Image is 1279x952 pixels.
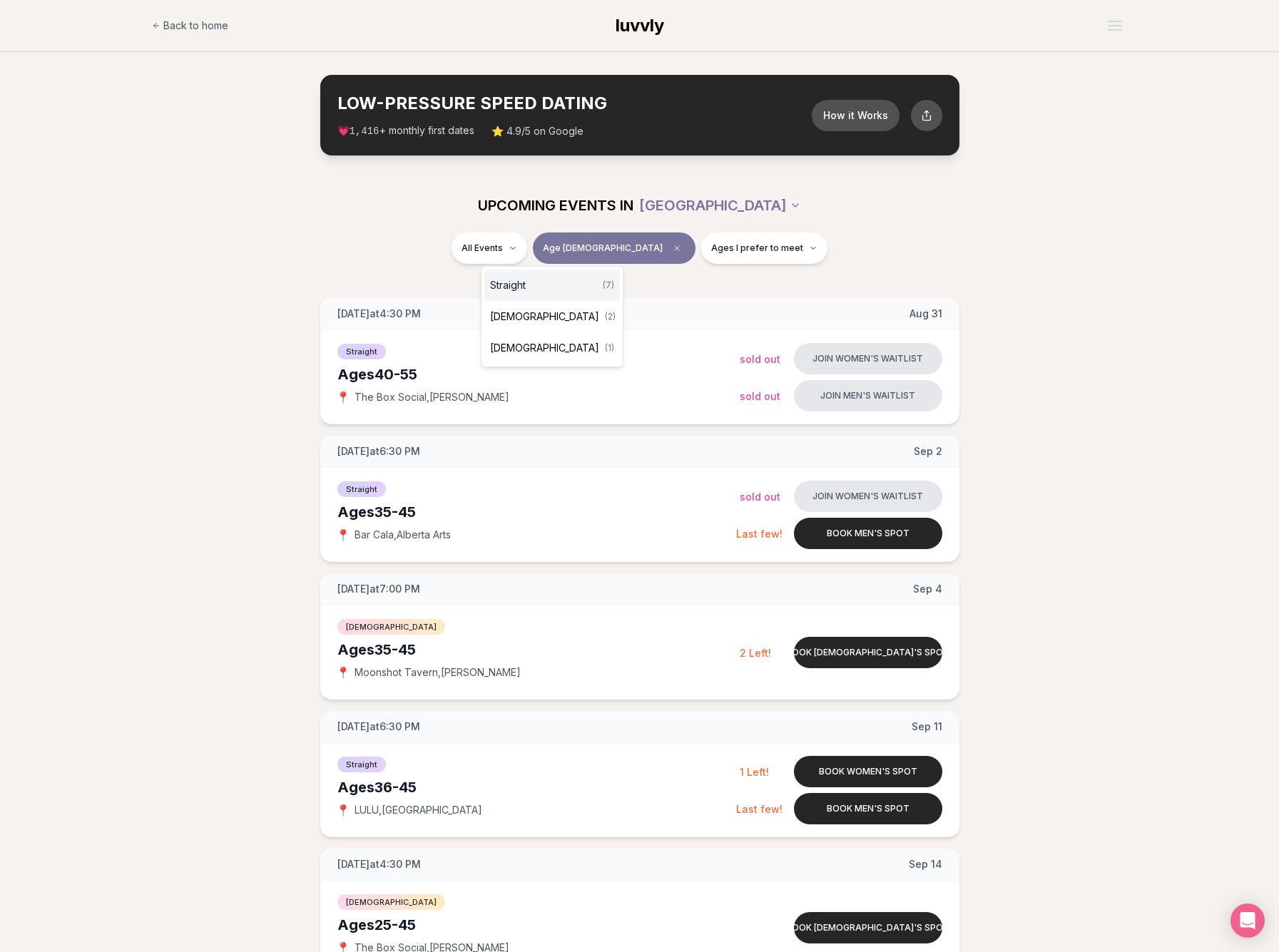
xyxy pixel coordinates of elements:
[490,309,599,324] span: [DEMOGRAPHIC_DATA]
[490,278,526,292] span: Straight
[605,342,614,354] span: ( 1 )
[490,341,599,355] span: [DEMOGRAPHIC_DATA]
[605,311,616,322] span: ( 2 )
[603,280,614,291] span: ( 7 )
